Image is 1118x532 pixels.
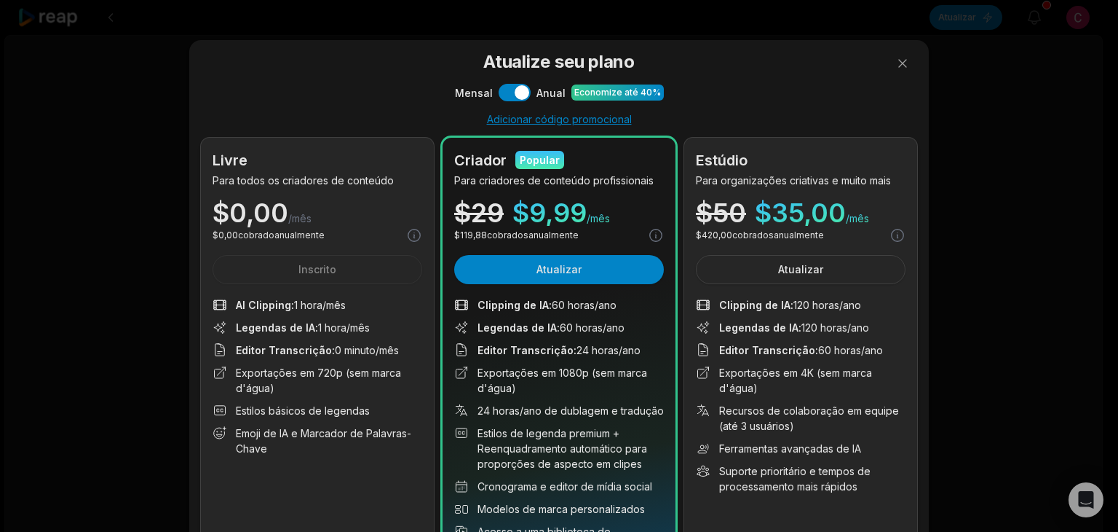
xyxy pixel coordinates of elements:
[477,367,647,394] font: Exportações em 1080p (sem marca d'água)
[536,87,566,99] font: Anual
[774,230,824,240] font: anualmente
[587,212,610,224] font: /mês
[487,230,528,240] font: cobrados
[288,212,312,224] font: /mês
[236,367,401,394] font: Exportações em 720p (sem marca d'água)
[477,503,645,515] font: Modelos de marca personalizados
[454,230,460,240] font: $
[454,255,664,284] button: Atualizar
[483,51,635,72] font: Atualize seu plano
[318,321,370,334] font: 1 hora/mês
[229,197,288,229] font: 0,00
[213,197,229,229] font: $
[460,230,487,240] font: 119,88
[719,367,872,394] font: Exportações em 4K (sem marca d'água)
[790,299,793,311] font: :
[696,197,713,229] font: $
[719,299,790,311] font: Clipping de IA
[702,230,732,240] font: 420,00
[793,299,861,311] font: 120 horas/ano
[213,152,247,169] font: Livre
[236,404,370,417] font: Estilos básicos de legendas
[574,344,576,356] font: :
[552,299,617,311] font: 60 horas/ano
[294,299,346,311] font: 1 hora/mês
[213,230,218,240] font: $
[315,321,318,334] font: :
[713,197,746,229] font: 50
[236,321,315,334] font: Legendas de IA
[719,404,899,432] font: Recursos de colaboração em equipe (até 3 usuários)
[471,197,504,229] font: 29
[696,174,891,187] font: Para organizações criativas e muito mais
[801,321,869,334] font: 120 horas/ano
[732,230,774,240] font: cobrados
[696,230,702,240] font: $
[755,197,772,229] font: $
[512,197,529,229] font: $
[719,321,798,334] font: Legendas de IA
[477,299,549,311] font: Clipping de IA
[236,427,411,455] font: Emoji de IA e Marcador de Palavras-Chave
[696,152,748,169] font: Estúdio
[477,321,557,334] font: Legendas de IA
[236,344,332,356] font: Editor Transcrição
[576,344,641,356] font: 24 horas/ano
[528,230,579,240] font: anualmente
[218,230,238,240] font: 0,00
[557,321,560,334] font: :
[455,87,493,99] font: Mensal
[487,113,632,125] font: Adicionar código promocional
[536,263,582,275] font: Atualizar
[520,154,560,166] font: Popular
[719,465,871,493] font: Suporte prioritário e tempos de processamento mais rápidos
[696,255,905,284] button: Atualizar
[236,299,291,311] font: AI Clipping
[454,152,507,169] font: Criador
[477,480,652,493] font: Cronograma e editor de mídia social
[529,197,587,229] font: 9,99
[846,212,869,224] font: /mês
[454,174,654,187] font: Para criadores de conteúdo profissionais
[238,230,274,240] font: cobrado
[778,263,823,275] font: Atualizar
[213,174,394,187] font: Para todos os criadores de conteúdo
[560,321,625,334] font: 60 horas/ano
[477,427,647,470] font: Estilos de legenda premium + Reenquadramento automático para proporções de aspecto em clipes
[815,344,818,356] font: :
[798,321,801,334] font: :
[1069,482,1103,517] div: Abra o Intercom Messenger
[477,344,574,356] font: Editor Transcrição
[332,344,335,356] font: :
[719,442,861,455] font: Ferramentas avançadas de IA
[549,299,552,311] font: :
[274,230,325,240] font: anualmente
[574,87,661,98] font: Economize até 40%
[454,197,471,229] font: $
[772,197,846,229] font: 35,00
[719,344,815,356] font: Editor Transcrição
[335,344,399,356] font: 0 minuto/mês
[291,299,294,311] font: :
[477,404,664,417] font: 24 horas/ano de dublagem e tradução
[818,344,883,356] font: 60 horas/ano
